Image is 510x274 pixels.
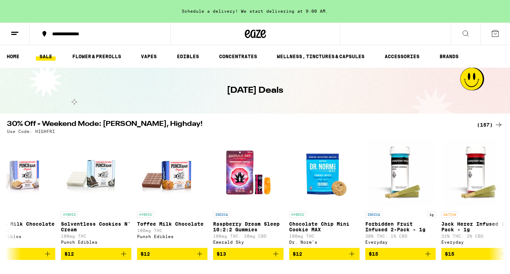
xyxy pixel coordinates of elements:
p: Toffee Milk Chocolate [137,221,207,227]
p: INDICA [213,211,230,218]
a: EDIBLES [173,52,203,61]
button: Add to bag [213,248,284,260]
p: HYBRID [61,211,78,218]
h1: [DATE] Deals [227,85,283,97]
button: Add to bag [365,248,436,260]
img: Everyday - Forbidden Fruit Infused 2-Pack - 1g [365,137,436,208]
div: Punch Edibles [61,240,131,244]
span: $15 [369,251,378,257]
button: Add to bag [137,248,207,260]
img: Emerald Sky - Raspberry Dream Sleep 10:2:2 Gummies [213,137,284,208]
a: WELLNESS, TINCTURES & CAPSULES [273,52,368,61]
p: 100mg THC [61,234,131,238]
div: Dr. Norm's [289,240,360,244]
span: $13 [217,251,226,257]
a: CONCENTRATES [216,52,261,61]
button: Add to bag [289,248,360,260]
span: $15 [445,251,454,257]
p: INDICA [365,211,382,218]
p: Forbidden Fruit Infused 2-Pack - 1g [365,221,436,232]
p: Solventless Cookies N' Cream [61,221,131,232]
img: Dr. Norm's - Chocolate Chip Mini Cookie MAX [289,137,360,208]
button: Add to bag [61,248,131,260]
div: Emerald Sky [213,240,284,244]
a: ACCESSORIES [381,52,423,61]
div: Punch Edibles [137,234,207,239]
img: Punch Edibles - Solventless Cookies N' Cream [61,137,131,208]
a: SALE [36,52,56,61]
a: Open page for Chocolate Chip Mini Cookie MAX from Dr. Norm's [289,137,360,248]
a: FLOWER & PREROLLS [69,52,125,61]
img: Punch Edibles - Toffee Milk Chocolate [137,137,207,208]
h2: 30% Off - Weekend Mode: [PERSON_NAME], Highday! [7,121,468,129]
div: Everyday [365,240,436,244]
p: Use Code: HIGHFRI [7,129,55,134]
span: Hi. Need any help? [4,5,51,11]
a: Open page for Solventless Cookies N' Cream from Punch Edibles [61,137,131,248]
a: HOME [3,52,23,61]
p: 100mg THC [137,228,207,233]
p: 100mg THC: 20mg CBD [213,234,284,238]
p: HYBRID [289,211,306,218]
p: HYBRID [137,211,154,218]
span: $12 [141,251,150,257]
a: (157) [477,121,503,129]
a: VAPES [137,52,160,61]
button: Redirect to URL [0,0,385,51]
p: 1g [427,211,436,218]
a: Open page for Toffee Milk Chocolate from Punch Edibles [137,137,207,248]
span: $12 [293,251,302,257]
a: Open page for Forbidden Fruit Infused 2-Pack - 1g from Everyday [365,137,436,248]
p: 100mg THC [289,234,360,238]
a: Open page for Raspberry Dream Sleep 10:2:2 Gummies from Emerald Sky [213,137,284,248]
p: Chocolate Chip Mini Cookie MAX [289,221,360,232]
span: $12 [64,251,74,257]
p: SATIVA [441,211,458,218]
p: Raspberry Dream Sleep 10:2:2 Gummies [213,221,284,232]
p: 38% THC: 1% CBD [365,234,436,238]
a: BRANDS [436,52,462,61]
